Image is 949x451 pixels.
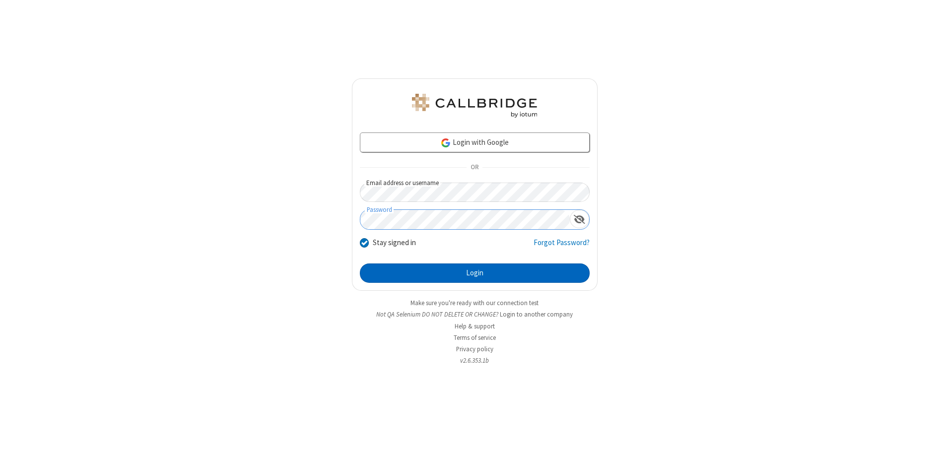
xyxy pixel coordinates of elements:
a: Help & support [455,322,495,330]
button: Login [360,263,590,283]
input: Password [360,210,570,229]
img: QA Selenium DO NOT DELETE OR CHANGE [410,94,539,118]
a: Make sure you're ready with our connection test [410,299,539,307]
li: Not QA Selenium DO NOT DELETE OR CHANGE? [352,310,598,319]
button: Login to another company [500,310,573,319]
a: Terms of service [454,333,496,342]
input: Email address or username [360,183,590,202]
span: OR [467,161,482,175]
li: v2.6.353.1b [352,356,598,365]
a: Login with Google [360,132,590,152]
div: Show password [570,210,589,228]
label: Stay signed in [373,237,416,249]
a: Privacy policy [456,345,493,353]
a: Forgot Password? [534,237,590,256]
img: google-icon.png [440,137,451,148]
